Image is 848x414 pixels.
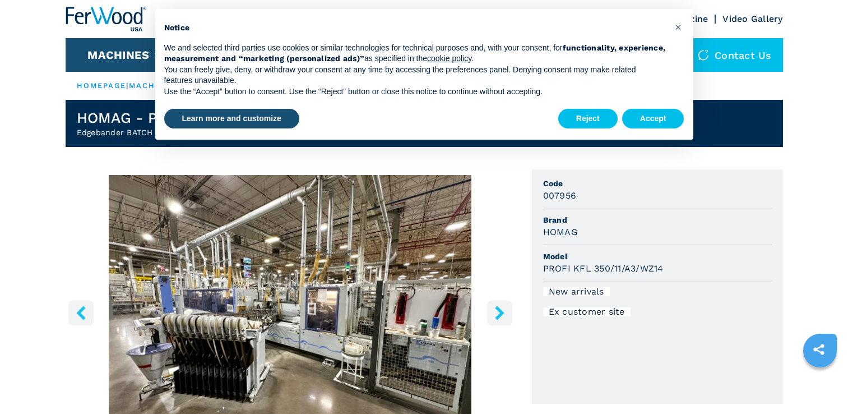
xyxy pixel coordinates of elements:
strong: functionality, experience, measurement and “marketing (personalized ads)” [164,43,666,63]
button: Machines [87,48,149,62]
span: × [675,20,682,34]
h3: HOMAG [543,226,578,238]
button: Reject [558,109,618,129]
a: HOMEPAGE [77,81,127,90]
h2: Edgebander BATCH 1 [77,127,341,138]
a: sharethis [805,335,833,364]
button: Close this notice [670,18,688,36]
p: You can freely give, deny, or withdraw your consent at any time by accessing the preferences pane... [164,65,666,86]
div: Contact us [687,38,783,72]
h3: PROFI KFL 350/11/A3/WZ14 [543,262,664,275]
a: cookie policy [427,54,471,63]
div: New arrivals [543,287,610,296]
button: Accept [622,109,684,129]
h2: Notice [164,22,666,34]
span: | [126,81,128,90]
a: machines [129,81,177,90]
h3: 007956 [543,189,577,202]
button: right-button [487,300,512,325]
div: Ex customer site [543,307,631,316]
a: Video Gallery [722,13,782,24]
p: Use the “Accept” button to consent. Use the “Reject” button or close this notice to continue with... [164,86,666,98]
img: Ferwood [66,7,146,31]
iframe: Chat [800,364,840,406]
span: Brand [543,214,772,226]
p: We and selected third parties use cookies or similar technologies for technical purposes and, wit... [164,43,666,65]
button: Learn more and customize [164,109,299,129]
span: Model [543,251,772,262]
button: left-button [68,300,94,325]
span: Code [543,178,772,189]
img: Contact us [698,49,709,61]
h1: HOMAG - PROFI KFL 350/11/A3/WZ14 [77,109,341,127]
